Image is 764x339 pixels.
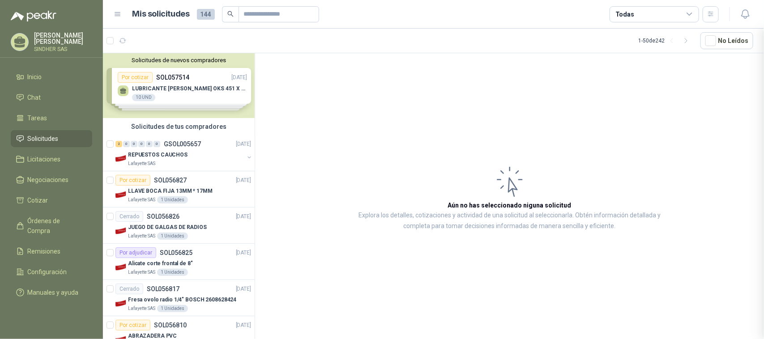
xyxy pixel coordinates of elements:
[11,171,92,188] a: Negociaciones
[197,9,215,20] span: 144
[11,284,92,301] a: Manuales y ayuda
[28,246,61,256] span: Remisiones
[28,93,41,102] span: Chat
[11,110,92,127] a: Tareas
[132,8,190,21] h1: Mis solicitudes
[11,11,56,21] img: Logo peakr
[11,212,92,239] a: Órdenes de Compra
[28,134,59,144] span: Solicitudes
[28,72,42,82] span: Inicio
[34,32,92,45] p: [PERSON_NAME] [PERSON_NAME]
[11,151,92,168] a: Licitaciones
[11,89,92,106] a: Chat
[28,195,48,205] span: Cotizar
[28,216,84,236] span: Órdenes de Compra
[11,243,92,260] a: Remisiones
[28,288,79,297] span: Manuales y ayuda
[11,263,92,280] a: Configuración
[28,154,61,164] span: Licitaciones
[34,47,92,52] p: SINDHER SAS
[28,113,47,123] span: Tareas
[227,11,234,17] span: search
[11,68,92,85] a: Inicio
[11,130,92,147] a: Solicitudes
[28,175,69,185] span: Negociaciones
[28,267,67,277] span: Configuración
[11,192,92,209] a: Cotizar
[615,9,634,19] div: Todas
